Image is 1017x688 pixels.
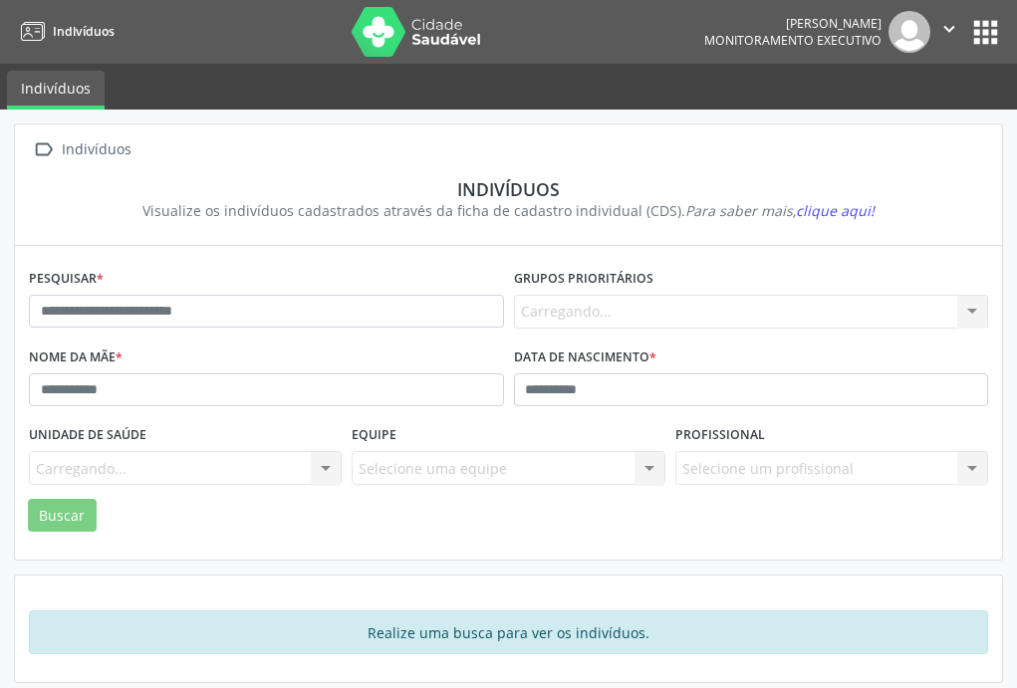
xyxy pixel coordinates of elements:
[29,420,146,451] label: Unidade de saúde
[7,71,105,110] a: Indivíduos
[29,135,58,164] i: 
[14,15,115,48] a: Indivíduos
[58,135,134,164] div: Indivíduos
[938,18,960,40] i: 
[704,15,882,32] div: [PERSON_NAME]
[29,264,104,295] label: Pesquisar
[29,135,134,164] a:  Indivíduos
[53,23,115,40] span: Indivíduos
[29,343,123,373] label: Nome da mãe
[675,420,765,451] label: Profissional
[28,499,97,533] button: Buscar
[514,264,653,295] label: Grupos prioritários
[930,11,968,53] button: 
[43,200,974,221] div: Visualize os indivíduos cadastrados através da ficha de cadastro individual (CDS).
[352,420,396,451] label: Equipe
[685,201,875,220] i: Para saber mais,
[968,15,1003,50] button: apps
[796,201,875,220] span: clique aqui!
[514,343,656,373] label: Data de nascimento
[43,178,974,200] div: Indivíduos
[704,32,882,49] span: Monitoramento Executivo
[29,610,988,654] div: Realize uma busca para ver os indivíduos.
[889,11,930,53] img: img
